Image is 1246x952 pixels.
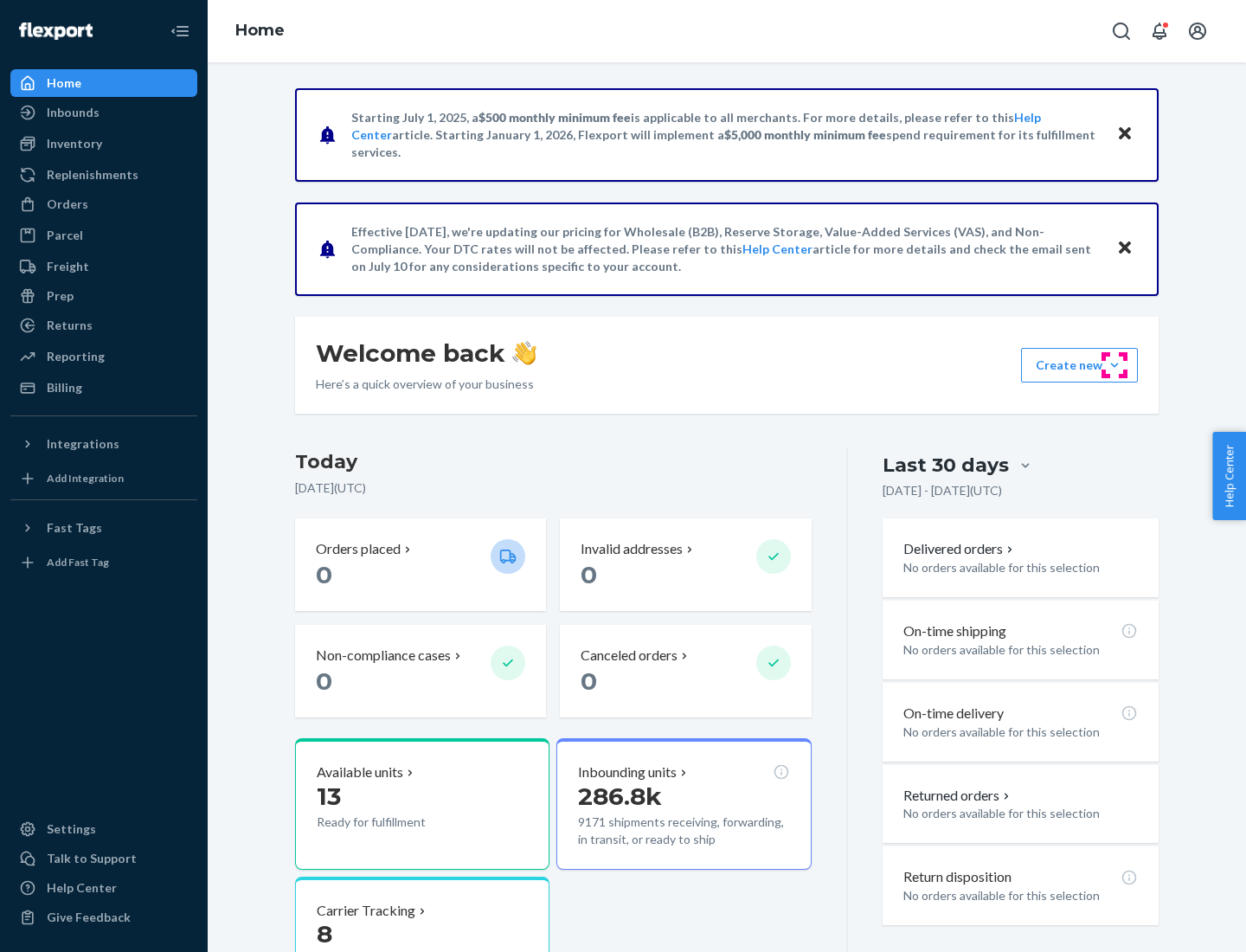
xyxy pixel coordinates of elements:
[883,452,1009,479] div: Last 30 days
[47,379,82,396] div: Billing
[10,343,197,370] a: Reporting
[10,815,197,843] a: Settings
[47,287,74,305] div: Prep
[47,104,100,121] div: Inbounds
[47,258,89,275] div: Freight
[47,519,102,537] div: Fast Tags
[903,539,1017,559] button: Delivered orders
[1104,14,1139,48] button: Open Search Box
[317,782,341,811] span: 13
[10,99,197,126] a: Inbounds
[578,762,677,782] p: Inbounding units
[903,887,1138,904] p: No orders available for this selection
[1114,122,1136,147] button: Close
[903,805,1138,822] p: No orders available for this selection
[47,850,137,867] div: Talk to Support
[903,621,1006,641] p: On-time shipping
[295,625,546,717] button: Non-compliance cases 0
[581,646,678,666] p: Canceled orders
[581,666,597,696] span: 0
[10,874,197,902] a: Help Center
[1114,236,1136,261] button: Close
[19,23,93,40] img: Flexport logo
[316,646,451,666] p: Non-compliance cases
[10,253,197,280] a: Freight
[317,919,332,949] span: 8
[47,348,105,365] div: Reporting
[1021,348,1138,383] button: Create new
[47,135,102,152] div: Inventory
[903,786,1013,806] button: Returned orders
[47,471,124,486] div: Add Integration
[47,74,81,92] div: Home
[163,14,197,48] button: Close Navigation
[578,782,662,811] span: 286.8k
[295,448,812,476] h3: Today
[742,241,812,256] a: Help Center
[10,845,197,872] a: Talk to Support
[556,738,811,870] button: Inbounding units286.8k9171 shipments receiving, forwarding, in transit, or ready to ship
[316,539,401,559] p: Orders placed
[317,762,403,782] p: Available units
[295,479,812,497] p: [DATE] ( UTC )
[1142,14,1177,48] button: Open notifications
[10,374,197,402] a: Billing
[316,560,332,589] span: 0
[316,666,332,696] span: 0
[581,560,597,589] span: 0
[47,555,109,569] div: Add Fast Tag
[10,222,197,249] a: Parcel
[235,21,285,40] a: Home
[10,282,197,310] a: Prep
[903,704,1004,724] p: On-time delivery
[10,190,197,218] a: Orders
[10,161,197,189] a: Replenishments
[10,130,197,158] a: Inventory
[560,625,811,717] button: Canceled orders 0
[578,814,789,848] p: 9171 shipments receiving, forwarding, in transit, or ready to ship
[512,341,536,365] img: hand-wave emoji
[47,196,88,213] div: Orders
[295,518,546,611] button: Orders placed 0
[295,738,549,870] button: Available units13Ready for fulfillment
[581,539,683,559] p: Invalid addresses
[10,904,197,931] button: Give Feedback
[317,901,415,921] p: Carrier Tracking
[47,820,96,838] div: Settings
[724,127,886,142] span: $5,000 monthly minimum fee
[222,6,299,56] ol: breadcrumbs
[10,69,197,97] a: Home
[10,430,197,458] button: Integrations
[316,338,536,369] h1: Welcome back
[903,724,1138,741] p: No orders available for this selection
[47,227,83,244] div: Parcel
[351,109,1100,161] p: Starting July 1, 2025, a is applicable to all merchants. For more details, please refer to this a...
[351,223,1100,275] p: Effective [DATE], we're updating our pricing for Wholesale (B2B), Reserve Storage, Value-Added Se...
[883,482,1002,499] p: [DATE] - [DATE] ( UTC )
[1212,432,1246,520] button: Help Center
[903,559,1138,576] p: No orders available for this selection
[478,110,631,125] span: $500 monthly minimum fee
[10,465,197,492] a: Add Integration
[317,814,477,831] p: Ready for fulfillment
[47,909,131,926] div: Give Feedback
[10,514,197,542] button: Fast Tags
[47,879,117,897] div: Help Center
[10,312,197,339] a: Returns
[903,867,1012,887] p: Return disposition
[903,641,1138,659] p: No orders available for this selection
[316,376,536,393] p: Here’s a quick overview of your business
[10,549,197,576] a: Add Fast Tag
[47,166,138,183] div: Replenishments
[47,317,93,334] div: Returns
[1180,14,1215,48] button: Open account menu
[560,518,811,611] button: Invalid addresses 0
[47,435,119,453] div: Integrations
